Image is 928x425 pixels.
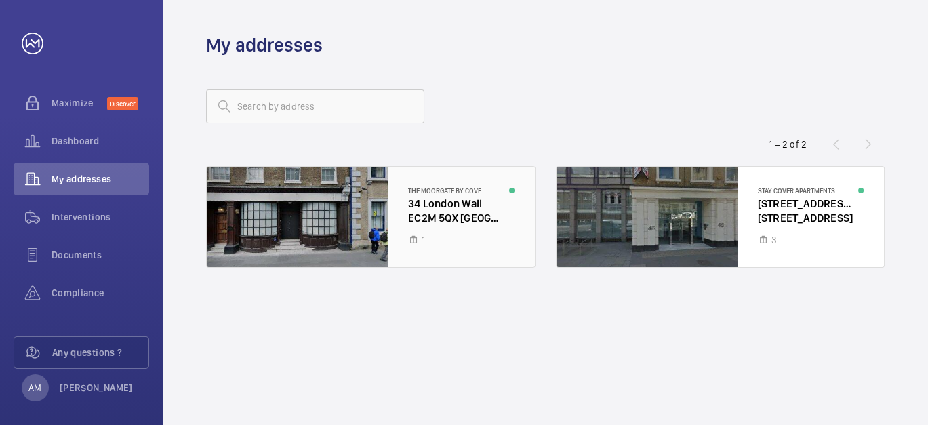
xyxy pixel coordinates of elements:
[28,381,41,394] p: AM
[52,210,149,224] span: Interventions
[60,381,133,394] p: [PERSON_NAME]
[52,286,149,300] span: Compliance
[769,138,807,151] div: 1 – 2 of 2
[52,134,149,148] span: Dashboard
[52,248,149,262] span: Documents
[52,96,107,110] span: Maximize
[206,89,424,123] input: Search by address
[107,97,138,110] span: Discover
[52,172,149,186] span: My addresses
[52,346,148,359] span: Any questions ?
[206,33,323,58] h1: My addresses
